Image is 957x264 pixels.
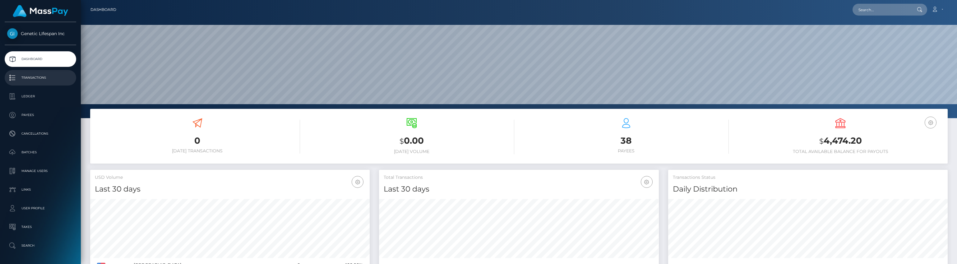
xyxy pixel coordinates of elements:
[7,129,74,138] p: Cancellations
[95,184,365,195] h4: Last 30 days
[673,174,943,181] h5: Transactions Status
[738,135,943,147] h3: 4,474.20
[7,204,74,213] p: User Profile
[95,148,300,154] h6: [DATE] Transactions
[7,185,74,194] p: Links
[384,174,654,181] h5: Total Transactions
[524,135,729,147] h3: 38
[7,166,74,176] p: Manage Users
[5,145,76,160] a: Batches
[7,28,18,39] img: Genetic LIfespan Inc
[400,137,404,146] small: $
[7,54,74,64] p: Dashboard
[13,5,68,17] img: MassPay Logo
[853,4,911,16] input: Search...
[7,110,74,120] p: Payees
[5,182,76,197] a: Links
[309,149,515,154] h6: [DATE] Volume
[5,51,76,67] a: Dashboard
[5,89,76,104] a: Ledger
[738,149,943,154] h6: Total Available Balance for Payouts
[524,148,729,154] h6: Payees
[7,241,74,250] p: Search
[5,201,76,216] a: User Profile
[384,184,654,195] h4: Last 30 days
[5,126,76,141] a: Cancellations
[95,174,365,181] h5: USD Volume
[7,148,74,157] p: Batches
[5,238,76,253] a: Search
[819,137,824,146] small: $
[7,222,74,232] p: Taxes
[7,92,74,101] p: Ledger
[95,135,300,147] h3: 0
[309,135,515,147] h3: 0.00
[5,70,76,86] a: Transactions
[5,163,76,179] a: Manage Users
[5,219,76,235] a: Taxes
[673,184,943,195] h4: Daily Distribution
[5,107,76,123] a: Payees
[5,31,76,36] span: Genetic LIfespan Inc
[7,73,74,82] p: Transactions
[90,3,116,16] a: Dashboard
